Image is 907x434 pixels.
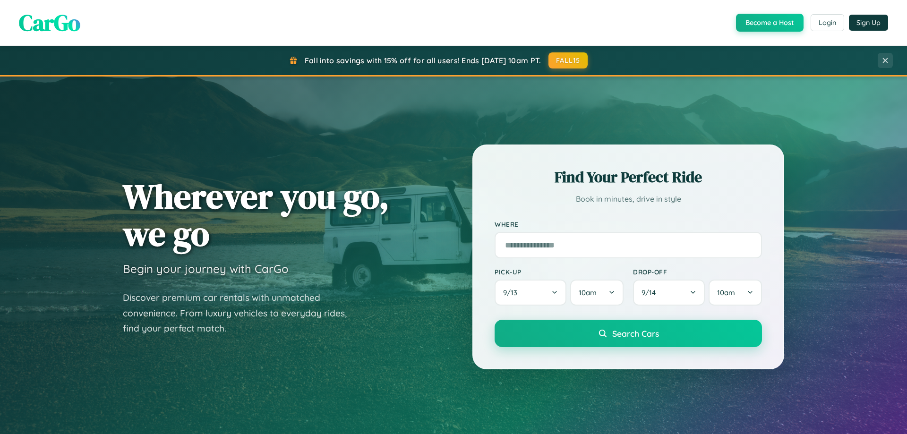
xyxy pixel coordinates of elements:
[123,290,359,336] p: Discover premium car rentals with unmatched convenience. From luxury vehicles to everyday rides, ...
[495,220,762,228] label: Where
[495,192,762,206] p: Book in minutes, drive in style
[548,52,588,68] button: FALL15
[495,280,566,306] button: 9/13
[570,280,624,306] button: 10am
[503,288,522,297] span: 9 / 13
[612,328,659,339] span: Search Cars
[642,288,660,297] span: 9 / 14
[579,288,597,297] span: 10am
[633,268,762,276] label: Drop-off
[123,178,389,252] h1: Wherever you go, we go
[19,7,80,38] span: CarGo
[849,15,888,31] button: Sign Up
[633,280,705,306] button: 9/14
[123,262,289,276] h3: Begin your journey with CarGo
[495,268,624,276] label: Pick-up
[495,320,762,347] button: Search Cars
[495,167,762,187] h2: Find Your Perfect Ride
[717,288,735,297] span: 10am
[811,14,844,31] button: Login
[736,14,804,32] button: Become a Host
[305,56,541,65] span: Fall into savings with 15% off for all users! Ends [DATE] 10am PT.
[709,280,762,306] button: 10am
